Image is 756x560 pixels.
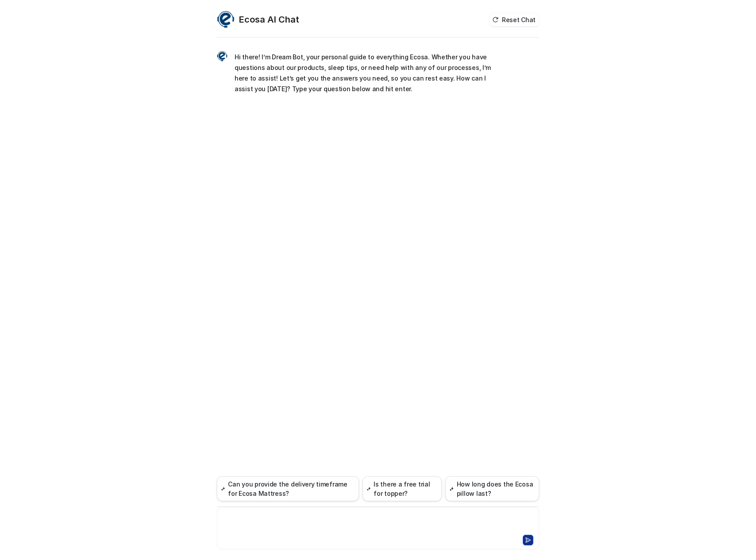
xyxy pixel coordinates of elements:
button: Reset Chat [490,13,539,26]
button: How long does the Ecosa pillow last? [445,476,539,501]
button: Is there a free trial for topper? [363,476,442,501]
h2: Ecosa AI Chat [239,13,299,26]
button: Can you provide the delivery timeframe for Ecosa Mattress? [217,476,359,501]
img: Widget [217,11,235,28]
p: Hi there! I’m Dream Bot, your personal guide to everything Ecosa. Whether you have questions abou... [235,52,494,94]
img: Widget [217,51,228,62]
